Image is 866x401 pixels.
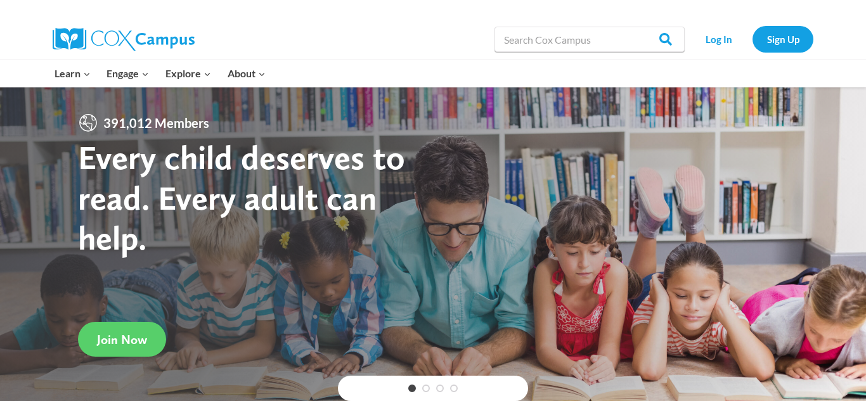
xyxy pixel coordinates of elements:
[78,322,166,357] a: Join Now
[46,60,273,87] nav: Primary Navigation
[165,65,211,82] span: Explore
[228,65,266,82] span: About
[98,113,214,133] span: 391,012 Members
[408,385,416,392] a: 1
[494,27,685,52] input: Search Cox Campus
[97,332,147,347] span: Join Now
[55,65,91,82] span: Learn
[422,385,430,392] a: 2
[753,26,813,52] a: Sign Up
[691,26,813,52] nav: Secondary Navigation
[78,137,405,258] strong: Every child deserves to read. Every adult can help.
[53,28,195,51] img: Cox Campus
[691,26,746,52] a: Log In
[450,385,458,392] a: 4
[107,65,149,82] span: Engage
[436,385,444,392] a: 3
